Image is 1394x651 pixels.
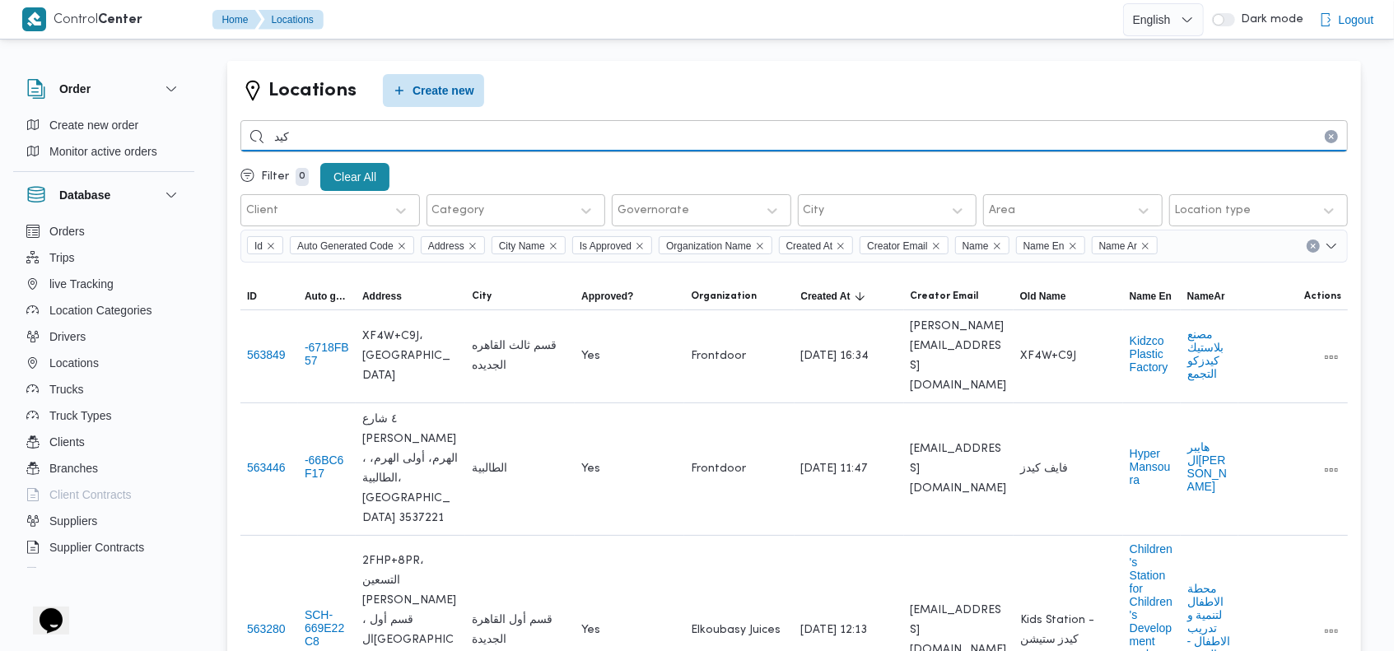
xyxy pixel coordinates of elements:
button: Trucks [20,376,188,402]
button: Name En [1123,283,1181,309]
button: Clear input [1325,130,1338,143]
span: Name [955,236,1009,254]
span: [DATE] 16:34 [801,346,870,366]
button: -6718FB57 [305,341,349,367]
button: Orders [20,218,188,244]
span: Id [254,237,263,255]
span: Name En [1130,290,1172,303]
span: Created At; Sorted in descending order [801,290,851,303]
span: Drivers [49,327,86,346]
span: Client Contracts [49,485,132,505]
button: Drivers [20,323,188,350]
span: Name [963,237,989,255]
button: All actions [1322,460,1341,480]
span: Clients [49,432,85,452]
button: Remove Name Ar from selection in this group [1140,241,1150,251]
div: Category [432,204,485,217]
span: Devices [49,564,91,584]
button: All actions [1322,347,1341,367]
button: Clear All [320,163,389,191]
button: Locations [20,350,188,376]
span: [DATE] 12:13 [801,621,868,640]
span: Logout [1339,10,1374,30]
button: Remove Address from selection in this group [468,241,478,251]
div: Location type [1175,204,1252,217]
h2: Locations [268,77,357,105]
button: Order [26,79,181,99]
span: Creator Email [867,237,927,255]
span: City Name [499,237,545,255]
button: Truck Types [20,402,188,429]
b: Center [99,14,143,26]
button: Remove Organization Name from selection in this group [755,241,765,251]
span: فايف كيدز [1020,459,1069,479]
span: Name Ar [1099,237,1138,255]
span: Yes [581,459,600,479]
button: Clients [20,429,188,455]
button: live Tracking [20,271,188,297]
div: Database [13,218,194,574]
button: 563849 [247,348,286,361]
span: Truck Types [49,406,111,425]
button: مصنع بلاستيك كيدزكو التجمع [1187,328,1232,380]
span: Auto generated code [305,290,349,303]
span: Orders [49,221,85,241]
span: Yes [581,346,600,366]
button: Remove Name En from selection in this group [1068,241,1078,251]
span: Dark mode [1235,13,1304,26]
span: Locations [49,353,99,373]
span: Monitor active orders [49,142,157,161]
span: Address [428,237,464,255]
button: Clear input [1307,239,1320,253]
iframe: chat widget [16,585,69,635]
button: Location Categories [20,297,188,323]
button: Remove Name from selection in this group [992,241,1002,251]
button: Supplier Contracts [20,534,188,560]
button: Trips [20,244,188,271]
img: X8yXhbKr1z7QwAAAABJRU5ErkJggg== [22,7,46,31]
span: Is Approved [572,236,652,254]
button: Remove Is Approved from selection in this group [635,241,645,251]
p: 0 [296,168,309,186]
div: Order [13,112,194,171]
button: Branches [20,455,188,481]
button: Client Contracts [20,481,188,508]
span: [PERSON_NAME][EMAIL_ADDRESS][DOMAIN_NAME] [911,317,1007,396]
h3: Order [59,79,91,99]
button: Remove Auto Generated Code from selection in this group [397,241,407,251]
button: Suppliers [20,508,188,534]
span: Branches [49,458,98,478]
button: Remove Created At from selection in this group [836,241,846,251]
span: قسم أول القاهرة الجديدة [472,611,568,650]
button: Kidzco Plastic Factory [1130,334,1174,374]
input: Search... [240,120,1348,152]
div: Client [246,204,278,217]
span: Auto Generated Code [290,236,414,254]
span: Supplier Contracts [49,537,144,557]
button: Approved? [575,283,684,309]
span: Create new order [49,115,138,135]
svg: Sorted in descending order [854,290,867,303]
button: Database [26,185,181,205]
span: Suppliers [49,511,97,531]
span: XF4W+C9J، [GEOGRAPHIC_DATA]‬ [362,327,459,386]
button: Old Name [1014,283,1123,309]
span: Approved? [581,290,633,303]
span: Id [247,236,283,254]
button: SCH-669E22C8 [305,608,349,648]
div: Area [989,204,1015,217]
span: Yes [581,621,600,640]
span: Frontdoor [691,346,746,366]
button: Remove Creator Email from selection in this group [931,241,941,251]
button: Devices [20,560,188,587]
button: Monitor active orders [20,138,188,165]
span: Old Name [1020,290,1066,303]
span: الطالبية [472,459,507,479]
span: [DATE] 11:47 [801,459,869,479]
span: Organization Name [666,237,751,255]
button: Logout [1312,3,1381,36]
span: Creator Email [911,290,979,303]
span: Frontdoor [691,459,746,479]
span: Organization Name [659,236,772,254]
